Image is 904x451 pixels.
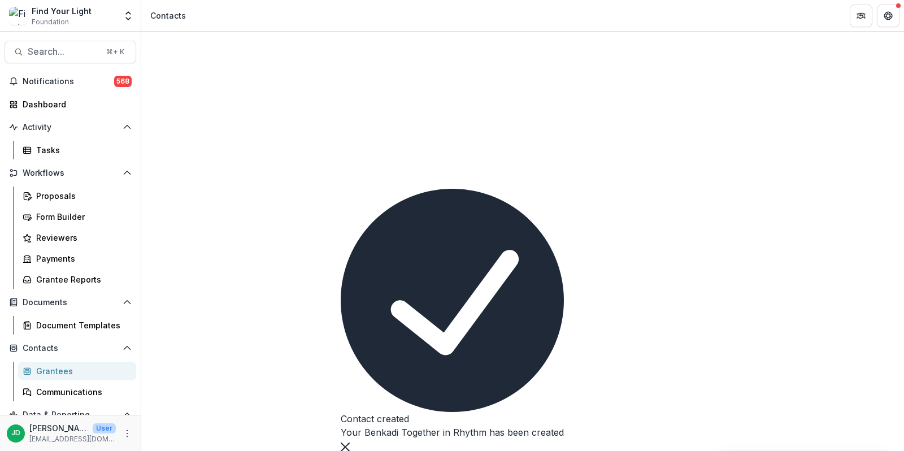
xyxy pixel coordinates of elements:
span: Contacts [23,344,118,353]
a: Tasks [18,141,136,159]
span: Workflows [23,168,118,178]
div: Form Builder [36,211,127,223]
button: Open Documents [5,293,136,311]
div: Find Your Light [32,5,92,17]
button: Get Help [877,5,899,27]
span: Documents [23,298,118,307]
img: Find Your Light [9,7,27,25]
button: Open Contacts [5,339,136,357]
p: User [93,423,116,433]
button: More [120,427,134,440]
a: Document Templates [18,316,136,335]
button: Partners [850,5,872,27]
div: ⌘ + K [104,46,127,58]
p: [PERSON_NAME] [29,422,88,434]
button: Open entity switcher [120,5,136,27]
button: Open Data & Reporting [5,406,136,424]
span: Foundation [32,17,69,27]
div: Jeffrey Dollinger [11,430,20,437]
span: Activity [23,123,118,132]
div: Reviewers [36,232,127,244]
div: Communications [36,386,127,398]
a: Grantees [18,362,136,380]
a: Communications [18,383,136,401]
button: Open Workflows [5,164,136,182]
button: Notifications568 [5,72,136,90]
span: 568 [114,76,132,87]
span: Search... [28,46,99,57]
a: Grantee Reports [18,270,136,289]
button: Search... [5,41,136,63]
a: Payments [18,249,136,268]
a: Dashboard [5,95,136,114]
div: Proposals [36,190,127,202]
span: Data & Reporting [23,410,118,420]
a: Form Builder [18,207,136,226]
div: Grantees [36,365,127,377]
div: Tasks [36,144,127,156]
span: Notifications [23,77,114,86]
div: Grantee Reports [36,274,127,285]
p: [EMAIL_ADDRESS][DOMAIN_NAME] [29,434,116,444]
a: Proposals [18,187,136,205]
div: Payments [36,253,127,264]
div: Dashboard [23,98,127,110]
div: Contacts [150,10,186,21]
a: Reviewers [18,228,136,247]
button: Open Activity [5,118,136,136]
div: Document Templates [36,319,127,331]
nav: breadcrumb [146,7,190,24]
